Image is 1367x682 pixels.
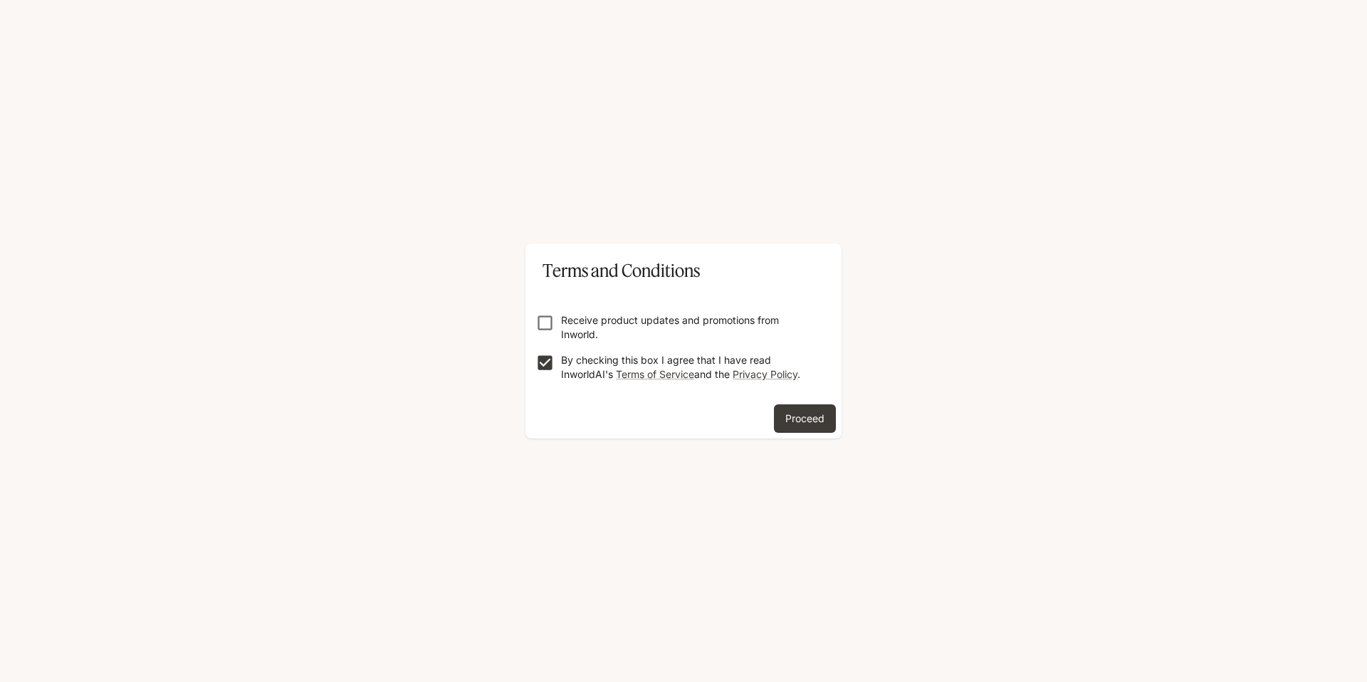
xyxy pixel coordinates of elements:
p: By checking this box I agree that I have read InworldAI's and the . [561,353,817,382]
a: Privacy Policy [733,368,797,380]
a: Terms of Service [616,368,694,380]
p: Receive product updates and promotions from Inworld. [561,313,817,342]
button: Proceed [774,404,836,433]
p: Terms and Conditions [543,258,700,283]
